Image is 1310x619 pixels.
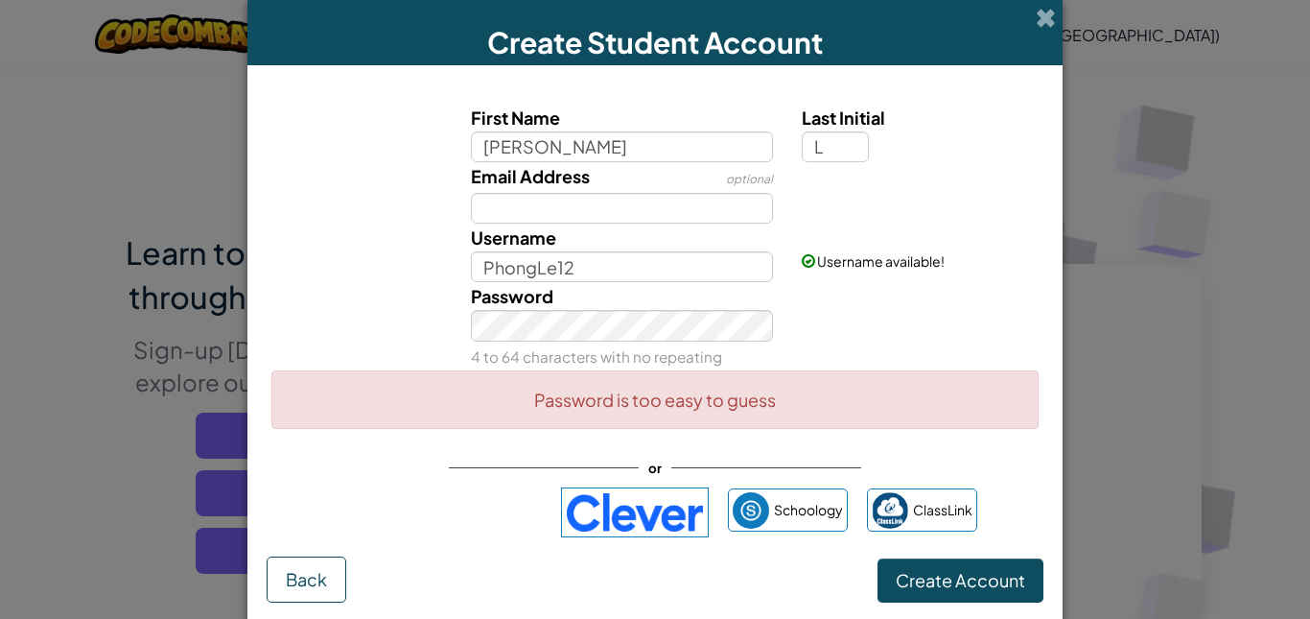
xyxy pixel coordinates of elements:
span: First Name [471,107,560,129]
span: or [639,454,671,482]
span: Last Initial [802,107,885,129]
span: Back [286,568,327,590]
img: clever-logo-blue.png [561,488,709,537]
div: Password is too easy to guess [271,370,1039,429]
button: Create Account [877,559,1043,603]
img: classlink-logo-small.png [872,492,908,529]
span: Email Address [471,165,590,187]
small: 4 to 64 characters with no repeating [471,347,722,366]
span: Password [471,285,553,307]
span: ClassLink [913,496,972,524]
span: Schoology [774,496,843,524]
span: Username [471,226,556,249]
span: Create Student Account [487,24,823,60]
iframe: Nút Đăng nhập bằng Google [324,491,551,534]
span: optional [726,172,773,186]
span: Username available! [817,252,945,270]
button: Back [267,557,346,603]
img: schoology.png [733,492,769,529]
